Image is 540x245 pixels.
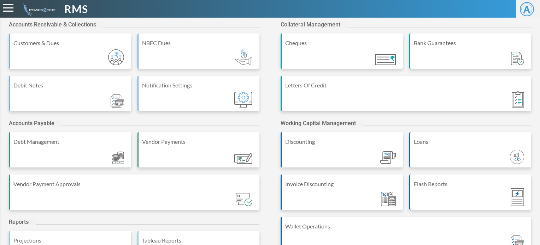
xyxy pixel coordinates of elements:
[409,174,532,217] a: Flash Reports Module_ic
[381,192,396,207] img: Module_ic
[13,81,128,90] div: Debit Notes
[512,91,524,108] img: Module_ic
[111,94,124,108] img: Module_ic
[142,137,256,146] div: Vendor Payments
[13,236,128,245] div: Projections
[108,49,124,65] img: Module_ic
[510,150,524,164] img: Module_ic
[9,174,259,217] a: Vendor Payment Approvals Module_ic
[236,193,252,206] img: Module_ic
[142,39,256,47] div: NBFC Dues
[9,120,61,127] h2: Accounts Payable
[285,81,528,90] div: Letters Of Credit
[414,39,528,47] div: Bank Guarantees
[234,92,252,108] img: Module_ic
[409,33,532,76] a: Bank Guarantees Module_ic
[13,180,256,188] div: Vendor Payment Approvals
[281,76,531,118] a: Letters Of Credit Module_ic
[137,76,260,118] a: Notification Settings Module_ic
[281,21,347,28] h2: Collateral Management
[112,152,124,164] img: Module_ic
[142,81,256,90] div: Notification Settings
[511,188,524,206] img: Module_ic
[137,132,260,174] a: Vendor Payments Module_ic
[13,137,128,146] div: Debt Management
[9,219,36,225] h2: Reports
[281,174,403,217] a: Invoice Discounting Module_ic
[281,120,363,127] h2: Working Capital Management
[9,76,131,118] a: Debit Notes Module_ic
[64,1,88,17] span: RMS
[414,180,528,188] div: Flash Reports
[285,180,399,188] div: Invoice Discounting
[281,132,403,174] a: Discounting Module_ic
[520,2,534,16] span: A
[9,21,103,28] h2: Accounts Receivable & Collections
[285,137,399,146] div: Discounting
[285,222,528,231] div: Wallet Operations
[235,48,252,65] img: Module_ic
[234,153,252,164] img: Module_ic
[20,2,55,16] img: admin
[9,33,131,76] a: Customers & Dues Module_ic
[380,151,396,164] img: Module_ic
[142,236,256,245] div: Tableau Reports
[414,137,528,146] div: Loans
[375,54,395,65] img: Module_ic
[13,39,128,47] div: Customers & Dues
[285,39,399,47] div: Cheques
[281,33,403,76] a: Cheques Module_ic
[409,132,532,174] a: Loans Module_ic
[9,132,131,174] a: Debt Management Module_ic
[511,52,524,66] img: Module_ic
[137,33,260,76] a: NBFC Dues Module_ic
